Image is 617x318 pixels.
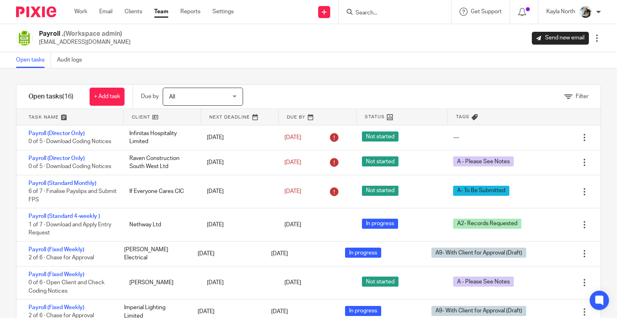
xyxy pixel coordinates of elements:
[74,8,87,16] a: Work
[90,88,125,106] a: + Add task
[125,8,142,16] a: Clients
[121,183,199,199] div: If Everyone Cares CIC
[141,92,159,101] p: Due by
[29,156,85,161] a: Payroll (Director Only)
[471,9,502,14] span: Get Support
[29,189,116,203] span: 6 of 7 · Finalise Payslips and Submit FPS
[284,222,301,228] span: [DATE]
[29,181,96,186] a: Payroll (Standard Monthly)
[453,219,521,229] span: A2- Records Requested
[29,305,84,310] a: Payroll (Fixed Weekly)
[16,52,51,68] a: Open tasks
[271,309,288,314] span: [DATE]
[121,275,199,291] div: [PERSON_NAME]
[284,160,301,165] span: [DATE]
[453,277,514,287] span: A - Please See Notes
[355,10,427,17] input: Search
[345,306,381,316] span: In progress
[29,131,85,136] a: Payroll (Director Only)
[271,251,288,256] span: [DATE]
[29,139,111,145] span: 0 of 5 · Download Coding Notices
[453,156,514,166] span: A - Please See Notes
[116,242,190,266] div: [PERSON_NAME] Electrical
[532,32,589,45] a: Send new email
[63,31,122,37] span: (Workspace admin)
[29,272,84,277] a: Payroll (Fixed Weekly)
[284,135,301,140] span: [DATE]
[29,213,100,219] a: Payroll (Standard 4-weekly )
[121,125,199,150] div: Infinitas Hospitality Limited
[29,222,111,236] span: 1 of 7 · Download and Apply Entry Request
[169,94,175,100] span: All
[29,164,111,169] span: 0 of 5 · Download Coding Notices
[29,280,104,294] span: 0 of 6 · Open Client and Check Coding Notices
[362,277,398,287] span: Not started
[453,133,459,142] div: ---
[154,8,168,16] a: Team
[199,183,276,199] div: [DATE]
[345,248,381,258] span: In progress
[362,131,398,142] span: Not started
[16,30,33,47] img: 1000002144.png
[284,280,301,285] span: [DATE]
[362,219,398,229] span: In progress
[212,8,234,16] a: Settings
[39,30,131,38] h2: Payroll .
[62,93,74,100] span: (16)
[431,306,526,316] span: A9- With Client for Approval (Draft)
[362,186,398,196] span: Not started
[456,113,470,120] span: Tags
[99,8,112,16] a: Email
[29,92,74,101] h1: Open tasks
[16,6,56,17] img: Pixie
[284,189,301,194] span: [DATE]
[180,8,200,16] a: Reports
[29,247,84,252] a: Payroll (Fixed Weekly)
[362,156,398,166] span: Not started
[453,186,509,196] span: A- To Be Submitted
[431,248,526,258] span: A9- With Client for Approval (Draft)
[576,94,588,99] span: Filter
[39,38,131,46] p: [EMAIL_ADDRESS][DOMAIN_NAME]
[190,246,263,262] div: [DATE]
[121,150,199,175] div: Raven Construction South West Ltd
[199,154,276,170] div: [DATE]
[199,275,276,291] div: [DATE]
[199,129,276,146] div: [DATE]
[199,217,276,233] div: [DATE]
[546,8,575,16] p: Kayla North
[579,6,592,18] img: Profile%20Photo.png
[29,255,94,261] span: 2 of 6 · Chase for Approval
[57,52,88,68] a: Audit logs
[365,113,385,120] span: Status
[121,217,199,233] div: Nethway Ltd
